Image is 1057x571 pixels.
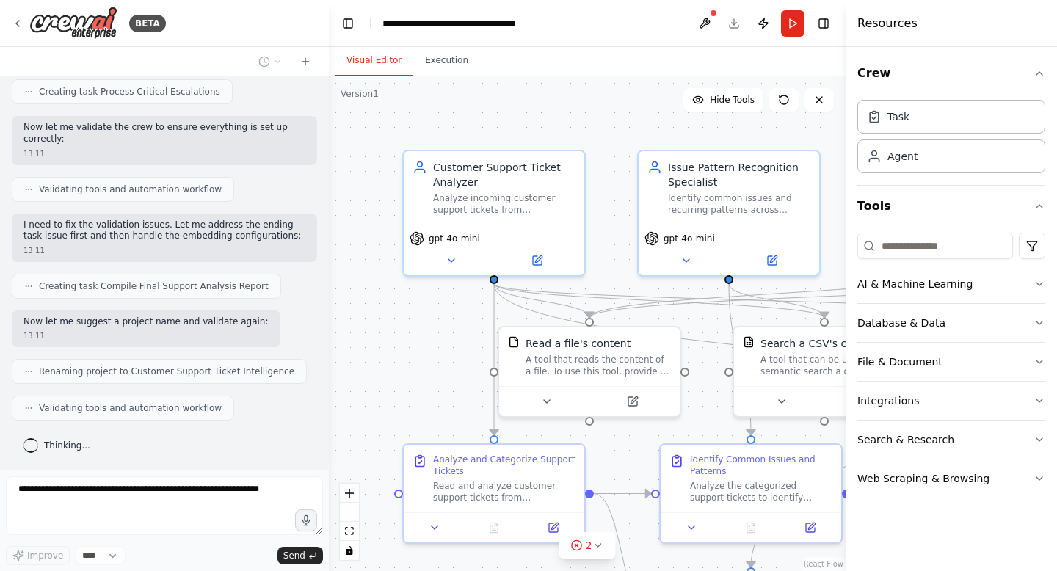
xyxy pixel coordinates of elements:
img: FileReadTool [508,336,520,348]
button: Search & Research [857,421,1045,459]
div: Read a file's content [526,336,631,351]
g: Edge from 1bbc2b25-09b8-4c8b-8dbc-89b7a1803c2c to 91eeea86-64d4-45d7-874c-0aac6206b422 [722,284,758,435]
button: Visual Editor [335,46,413,76]
div: 13:11 [23,148,305,159]
button: Switch to previous chat [253,53,288,70]
button: Start a new chat [294,53,317,70]
button: toggle interactivity [340,541,359,560]
div: Search a CSV's content [760,336,880,351]
div: A tool that reads the content of a file. To use this tool, provide a 'file_path' parameter with t... [526,354,671,377]
div: Version 1 [341,88,379,100]
button: Click to speak your automation idea [295,509,317,531]
div: Analyze incoming customer support tickets from {ticket_source}, categorize them by urgency levels... [433,192,575,216]
img: CSVSearchTool [743,336,755,348]
div: Issue Pattern Recognition Specialist [668,160,810,189]
p: I need to fix the validation issues. Let me address the ending task issue first and then handle t... [23,219,305,242]
span: gpt-4o-mini [429,233,480,244]
span: Hide Tools [710,94,755,106]
button: Web Scraping & Browsing [857,459,1045,498]
button: Hide left sidebar [338,13,358,34]
span: Renaming project to Customer Support Ticket Intelligence [39,365,294,377]
button: Open in side panel [591,393,674,410]
button: Tools [857,186,1045,227]
div: Task [887,109,909,124]
button: No output available [720,519,782,537]
nav: breadcrumb [382,16,548,31]
div: FileReadToolRead a file's contentA tool that reads the content of a file. To use this tool, provi... [498,326,681,418]
div: Analyze and Categorize Support TicketsRead and analyze customer support tickets from {ticket_sour... [402,443,586,544]
span: Thinking... [44,440,90,451]
button: Open in side panel [495,252,578,269]
button: Integrations [857,382,1045,420]
div: Analyze the categorized support tickets to identify recurring issues, common customer pain points... [690,480,832,503]
button: Hide Tools [683,88,763,112]
div: Analyze and Categorize Support Tickets [433,454,575,477]
button: 2 [559,532,616,559]
span: Send [283,550,305,561]
button: Improve [6,546,70,565]
button: Database & Data [857,304,1045,342]
span: Creating task Compile Final Support Analysis Report [39,280,269,292]
span: Creating task Process Critical Escalations [39,86,220,98]
div: BETA [129,15,166,32]
button: Open in side panel [785,519,835,537]
g: Edge from cd4b2354-3968-4dfd-a80f-24f8194004d3 to 91eeea86-64d4-45d7-874c-0aac6206b422 [594,487,651,501]
button: Crew [857,53,1045,94]
div: Identify common issues and recurring patterns across customer support tickets, analyze frequency ... [668,192,810,216]
button: No output available [463,519,526,537]
button: Send [277,547,323,564]
span: Validating tools and automation workflow [39,402,222,414]
p: Now let me suggest a project name and validate again: [23,316,269,328]
div: 13:11 [23,245,305,256]
div: React Flow controls [340,484,359,560]
span: Improve [27,550,63,561]
h4: Resources [857,15,918,32]
span: gpt-4o-mini [664,233,715,244]
div: Identify Common Issues and PatternsAnalyze the categorized support tickets to identify recurring ... [659,443,843,544]
div: Tools [857,227,1045,510]
span: 2 [586,538,592,553]
div: 13:11 [23,330,269,341]
button: Open in side panel [528,519,578,537]
div: Agent [887,149,918,164]
div: Identify Common Issues and Patterns [690,454,832,477]
a: React Flow attribution [804,560,843,568]
div: Crew [857,94,1045,185]
div: Customer Support Ticket AnalyzerAnalyze incoming customer support tickets from {ticket_source}, c... [402,150,586,277]
div: CSVSearchToolSearch a CSV's contentA tool that can be used to semantic search a query from a CSV'... [733,326,916,418]
img: Logo [29,7,117,40]
g: Edge from 1bbc2b25-09b8-4c8b-8dbc-89b7a1803c2c to 45b50928-e1e4-4276-a10d-98e052fac466 [722,284,832,318]
div: Customer Support Ticket Analyzer [433,160,575,189]
button: Hide right sidebar [813,13,834,34]
button: Open in side panel [826,393,909,410]
button: zoom in [340,484,359,503]
button: File & Document [857,343,1045,381]
p: Now let me validate the crew to ensure everything is set up correctly: [23,122,305,145]
div: Read and analyze customer support tickets from {ticket_source}. For each ticket, determine the ur... [433,480,575,503]
button: AI & Machine Learning [857,265,1045,303]
button: fit view [340,522,359,541]
button: Open in side panel [730,252,813,269]
button: zoom out [340,503,359,522]
g: Edge from 4600a477-219d-4b8c-9b8f-5faa42cc0174 to cd4b2354-3968-4dfd-a80f-24f8194004d3 [487,284,501,435]
div: A tool that can be used to semantic search a query from a CSV's content. [760,354,906,377]
div: Issue Pattern Recognition SpecialistIdentify common issues and recurring patterns across customer... [637,150,821,277]
span: Validating tools and automation workflow [39,183,222,195]
button: Execution [413,46,480,76]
